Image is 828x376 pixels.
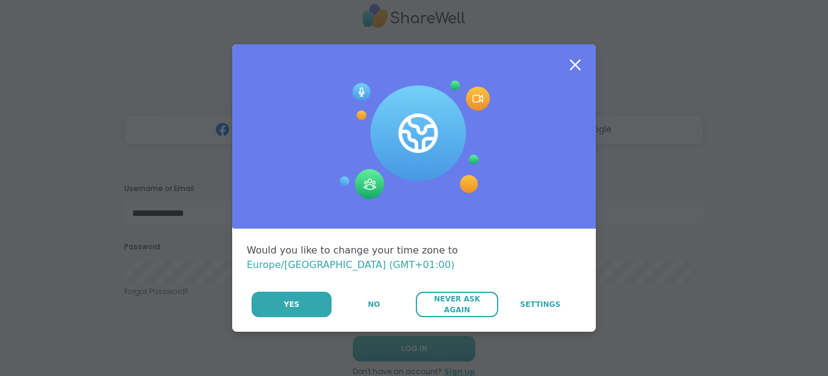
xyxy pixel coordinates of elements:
button: Yes [252,292,332,317]
button: No [333,292,415,317]
span: Europe/[GEOGRAPHIC_DATA] (GMT+01:00) [247,259,455,270]
img: Session Experience [338,81,490,200]
span: Yes [284,299,299,310]
button: Never Ask Again [416,292,498,317]
span: Never Ask Again [422,294,492,315]
span: No [368,299,380,310]
span: Settings [520,299,561,310]
div: Would you like to change your time zone to [247,243,581,272]
a: Settings [499,292,581,317]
